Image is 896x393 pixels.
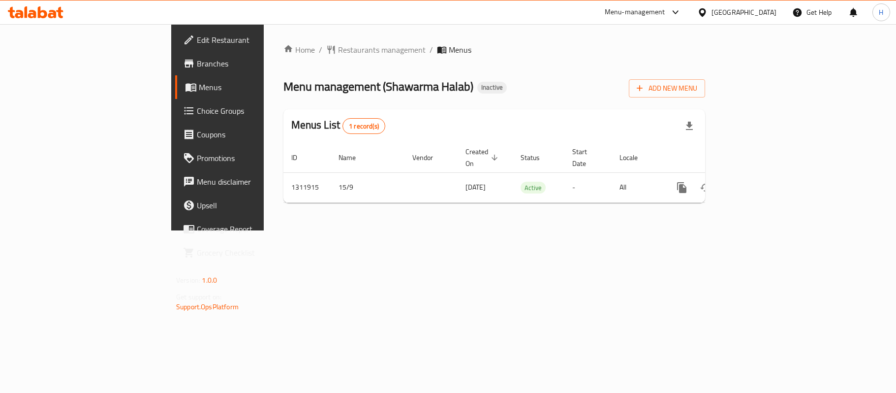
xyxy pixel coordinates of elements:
span: Menu management ( Shawarma Halab ) [283,75,473,98]
th: Actions [662,143,772,173]
a: Promotions [175,146,321,170]
div: Menu-management [605,6,665,18]
a: Support.OpsPlatform [176,300,239,313]
button: Change Status [694,176,717,199]
span: Created On [465,146,501,169]
div: Export file [678,114,701,138]
span: 1 record(s) [343,122,385,131]
span: Menus [199,81,313,93]
span: Restaurants management [338,44,426,56]
a: Grocery Checklist [175,241,321,264]
span: Menu disclaimer [197,176,313,188]
span: H [879,7,883,18]
span: Upsell [197,199,313,211]
button: more [670,176,694,199]
a: Edit Restaurant [175,28,321,52]
a: Choice Groups [175,99,321,123]
span: Locale [619,152,650,164]
span: Vendor [412,152,446,164]
span: Coverage Report [197,223,313,235]
a: Branches [175,52,321,75]
td: - [564,172,612,202]
span: 1.0.0 [202,274,217,287]
span: Promotions [197,152,313,164]
a: Restaurants management [326,44,426,56]
span: Get support on: [176,291,221,303]
span: Status [521,152,553,164]
div: Active [521,182,546,194]
a: Upsell [175,194,321,217]
span: Inactive [477,83,507,92]
button: Add New Menu [629,79,705,98]
span: Choice Groups [197,105,313,117]
h2: Menus List [291,118,385,134]
span: Version: [176,274,200,287]
span: Add New Menu [637,82,697,95]
div: Inactive [477,82,507,94]
a: Menu disclaimer [175,170,321,194]
td: 15/9 [331,172,404,202]
span: ID [291,152,310,164]
span: Active [521,182,546,194]
span: Edit Restaurant [197,34,313,46]
a: Coverage Report [175,217,321,241]
span: [DATE] [465,181,486,194]
a: Coupons [175,123,321,146]
span: Grocery Checklist [197,247,313,259]
span: Start Date [572,146,600,169]
a: Menus [175,75,321,99]
nav: breadcrumb [283,44,705,56]
div: Total records count [342,118,385,134]
span: Menus [449,44,471,56]
span: Branches [197,58,313,69]
span: Name [339,152,369,164]
td: All [612,172,662,202]
li: / [430,44,433,56]
span: Coupons [197,129,313,140]
div: [GEOGRAPHIC_DATA] [711,7,776,18]
table: enhanced table [283,143,772,203]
